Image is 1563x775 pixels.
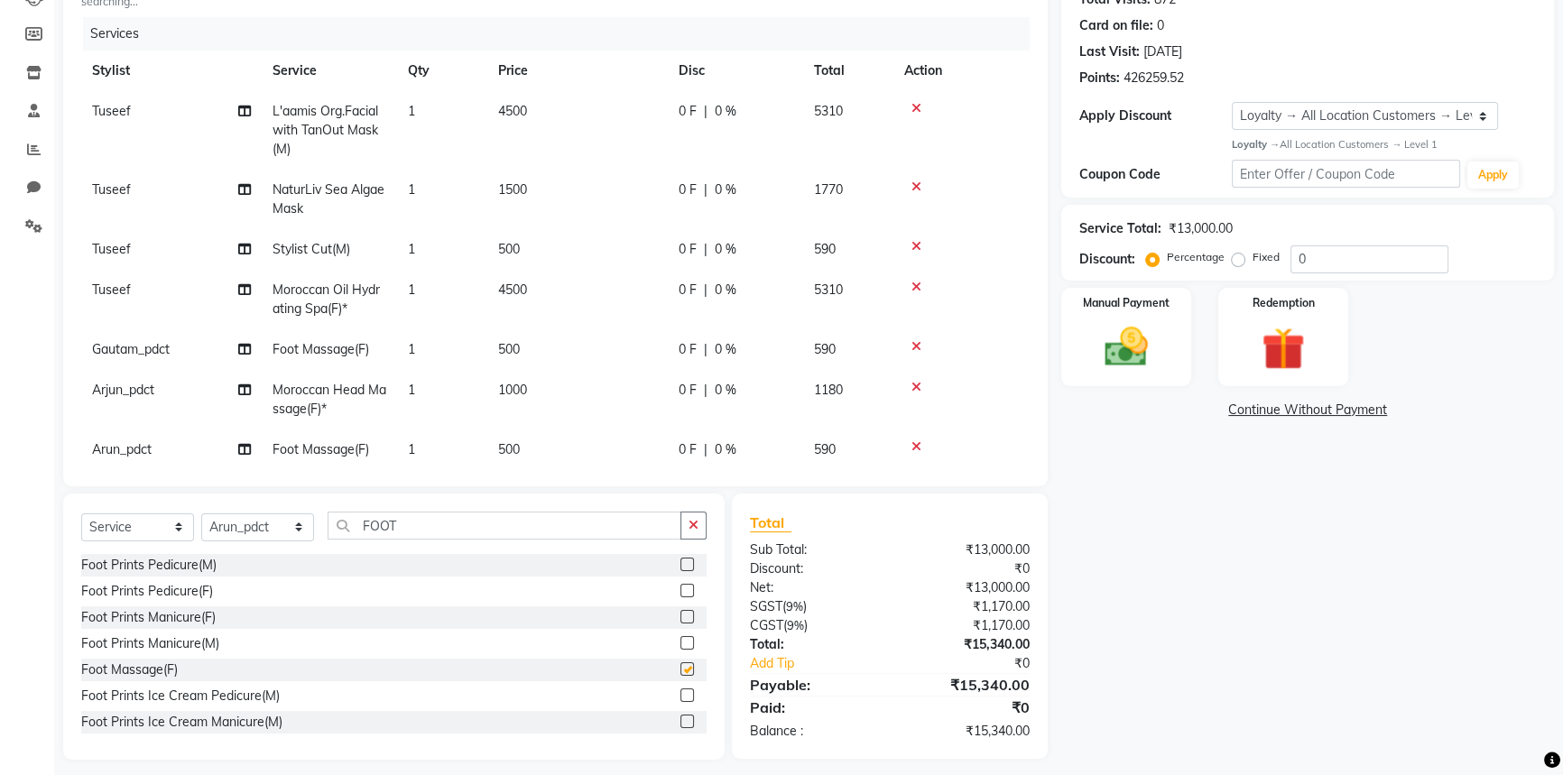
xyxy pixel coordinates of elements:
span: 0 % [715,340,736,359]
span: Tuseef [92,281,131,298]
th: Stylist [81,51,262,91]
span: L'aamis Org.Facial with TanOut Mask(M) [273,103,378,157]
th: Qty [397,51,487,91]
span: | [704,240,708,259]
div: Service Total: [1079,219,1161,238]
span: 9% [786,599,803,614]
span: 5310 [814,103,843,119]
button: Apply [1467,161,1519,189]
img: _gift.svg [1248,322,1318,376]
div: ₹15,340.00 [890,635,1043,654]
span: Foot Massage(F) [273,341,369,357]
span: Gautam_pdct [92,341,170,357]
div: Points: [1079,69,1120,88]
span: 1180 [814,382,843,398]
th: Total [803,51,893,91]
div: Foot Prints Manicure(M) [81,634,219,653]
span: | [704,340,708,359]
div: Card on file: [1079,16,1153,35]
div: ₹0 [915,654,1043,673]
span: 500 [498,441,520,457]
span: | [704,102,708,121]
div: Balance : [736,722,890,741]
span: 9% [787,618,804,632]
div: ₹15,340.00 [890,722,1043,741]
span: 0 F [679,281,697,300]
span: Foot Massage(F) [273,441,369,457]
span: 0 F [679,102,697,121]
div: Foot Prints Pedicure(F) [81,582,213,601]
span: 590 [814,441,836,457]
span: Arun_pdct [92,441,152,457]
div: ( ) [736,597,890,616]
a: Continue Without Payment [1065,401,1550,420]
strong: Loyalty → [1232,138,1280,151]
div: ₹13,000.00 [1169,219,1233,238]
div: ₹13,000.00 [890,578,1043,597]
span: 1 [408,341,415,357]
span: 0 % [715,102,736,121]
span: 0 % [715,281,736,300]
div: ₹1,170.00 [890,616,1043,635]
span: 500 [498,341,520,357]
div: Coupon Code [1079,165,1232,184]
span: 500 [498,241,520,257]
div: Discount: [736,559,890,578]
div: Foot Prints Ice Cream Pedicure(M) [81,687,280,706]
span: CGST [750,617,783,633]
label: Manual Payment [1083,295,1170,311]
span: 1 [408,382,415,398]
div: 0 [1157,16,1164,35]
span: | [704,440,708,459]
div: Apply Discount [1079,106,1232,125]
div: Foot Prints Pedicure(M) [81,556,217,575]
div: Foot Massage(F) [81,660,178,679]
span: 1 [408,281,415,298]
input: Enter Offer / Coupon Code [1232,160,1460,188]
span: 1500 [498,181,527,198]
span: 590 [814,241,836,257]
span: | [704,381,708,400]
span: 0 % [715,240,736,259]
span: 0 F [679,381,697,400]
div: Sub Total: [736,540,890,559]
span: Tuseef [92,103,131,119]
span: Total [750,513,791,532]
span: 0 F [679,240,697,259]
div: All Location Customers → Level 1 [1232,137,1536,152]
span: Stylist Cut(M) [273,241,350,257]
span: 0 F [679,340,697,359]
span: NaturLiv Sea Algae Mask [273,181,384,217]
th: Action [893,51,1030,91]
span: 0 % [715,180,736,199]
div: ₹13,000.00 [890,540,1043,559]
span: 4500 [498,103,527,119]
span: 1 [408,181,415,198]
input: Search or Scan [328,512,681,540]
span: Tuseef [92,181,131,198]
div: Foot Prints Manicure(F) [81,608,216,627]
th: Disc [668,51,803,91]
span: 590 [814,341,836,357]
span: 5310 [814,281,843,298]
div: 426259.52 [1124,69,1184,88]
span: Moroccan Oil Hydrating Spa(F)* [273,281,380,317]
th: Price [487,51,668,91]
div: ₹15,340.00 [890,674,1043,696]
div: Paid: [736,697,890,718]
th: Service [262,51,397,91]
label: Fixed [1253,249,1280,265]
span: Arjun_pdct [92,382,154,398]
span: 1000 [498,382,527,398]
div: Total: [736,635,890,654]
span: 1 [408,241,415,257]
span: | [704,180,708,199]
span: 0 F [679,440,697,459]
div: Net: [736,578,890,597]
span: 1 [408,441,415,457]
label: Percentage [1167,249,1225,265]
span: 0 % [715,381,736,400]
span: 4500 [498,281,527,298]
div: ( ) [736,616,890,635]
span: Moroccan Head Massage(F)* [273,382,386,417]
